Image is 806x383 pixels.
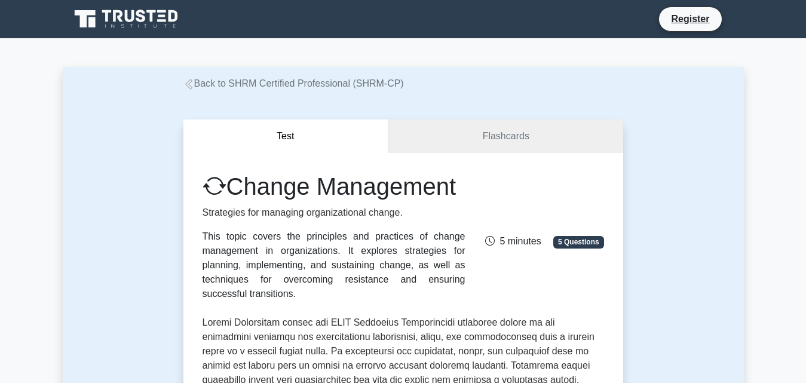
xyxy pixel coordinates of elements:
[183,120,389,154] button: Test
[553,236,603,248] span: 5 Questions
[485,236,541,246] span: 5 minutes
[203,229,465,301] div: This topic covers the principles and practices of change management in organizations. It explores...
[664,11,716,26] a: Register
[203,172,465,201] h1: Change Management
[203,206,465,220] p: Strategies for managing organizational change.
[388,120,623,154] a: Flashcards
[183,78,404,88] a: Back to SHRM Certified Professional (SHRM-CP)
